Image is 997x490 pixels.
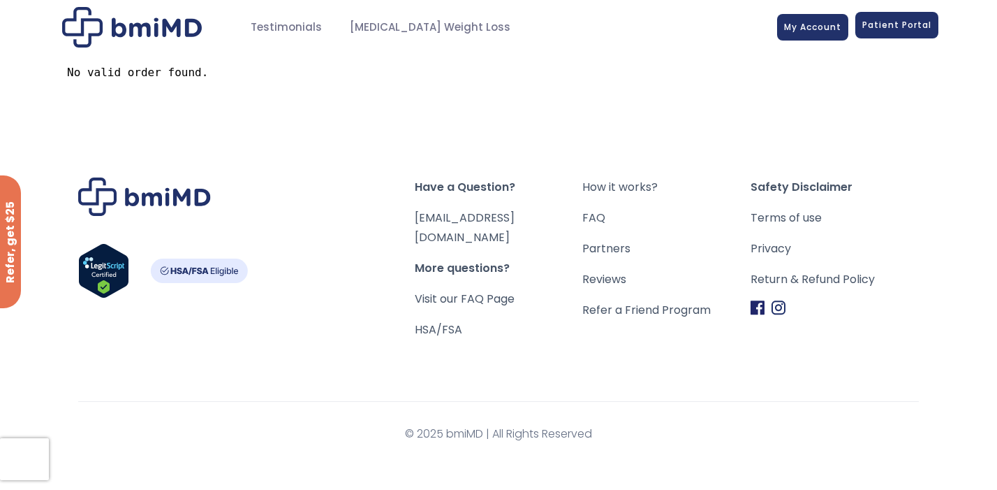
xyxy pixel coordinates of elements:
[751,239,919,259] a: Privacy
[415,178,583,197] span: Have a Question?
[751,270,919,289] a: Return & Refund Policy
[67,65,930,80] pre: No valid order found.
[855,12,938,38] a: Patient Portal
[771,301,785,315] img: Instagram
[751,301,765,315] img: Facebook
[415,322,462,338] a: HSA/FSA
[784,21,841,33] span: My Account
[11,437,162,479] iframe: Sign Up via Text for Offers
[150,259,248,283] img: HSA-FSA
[62,7,202,48] img: Patient Messaging Portal
[78,178,211,216] img: Brand Logo
[350,20,510,36] span: [MEDICAL_DATA] Weight Loss
[415,259,583,278] span: More questions?
[751,208,919,228] a: Terms of use
[78,424,919,444] span: © 2025 bmiMD | All Rights Reserved
[237,14,336,41] a: Testimonials
[251,20,322,36] span: Testimonials
[582,239,751,259] a: Partners
[582,270,751,289] a: Reviews
[415,291,515,307] a: Visit our FAQ Page
[751,178,919,197] span: Safety Disclaimer
[777,14,848,41] a: My Account
[78,243,129,305] a: Verify LegitScript Approval for www.bmimd.com
[415,210,515,245] a: [EMAIL_ADDRESS][DOMAIN_NAME]
[582,178,751,197] a: How it works?
[78,243,129,298] img: Verify Approval for www.bmimd.com
[862,19,931,31] span: Patient Portal
[336,14,524,41] a: [MEDICAL_DATA] Weight Loss
[582,301,751,320] a: Refer a Friend Program
[582,208,751,228] a: FAQ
